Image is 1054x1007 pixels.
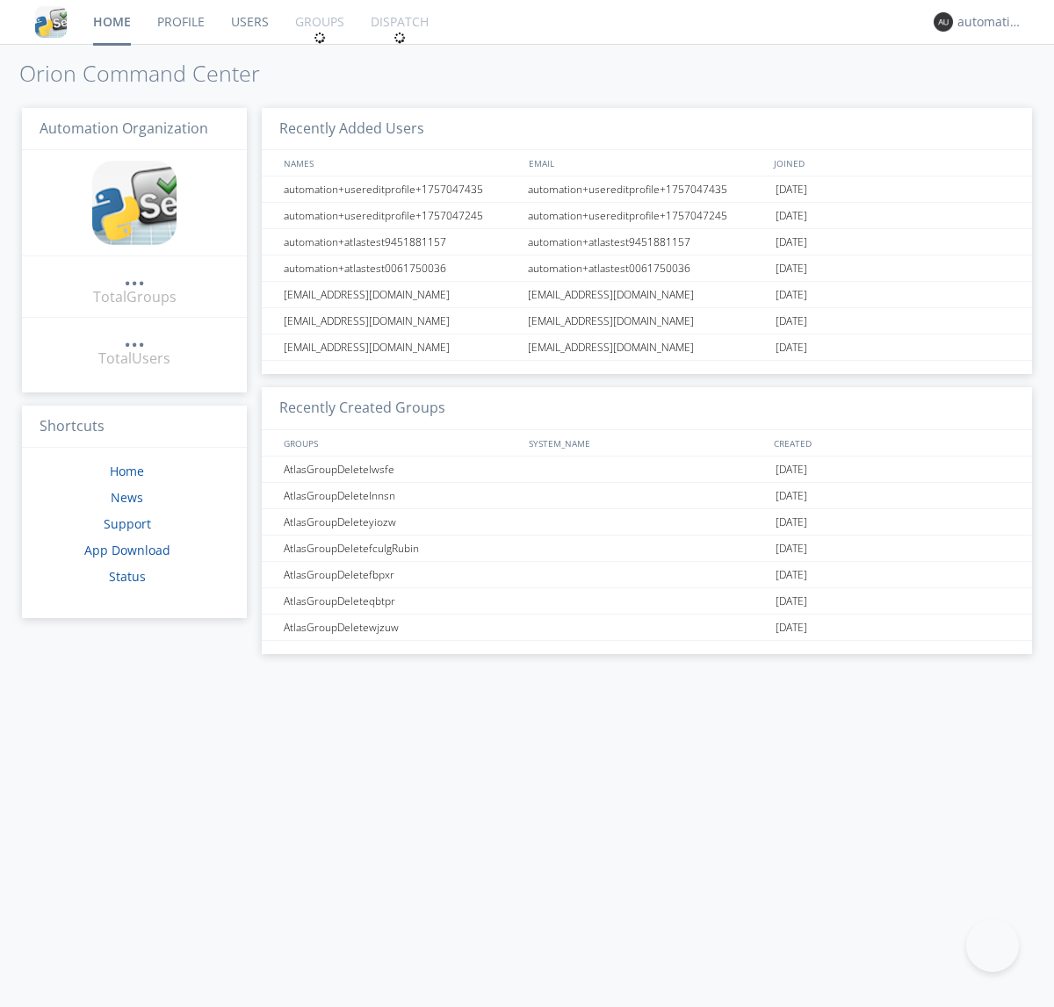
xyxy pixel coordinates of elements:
[523,308,771,334] div: [EMAIL_ADDRESS][DOMAIN_NAME]
[524,430,769,456] div: SYSTEM_NAME
[279,255,523,281] div: automation+atlastest0061750036
[279,334,523,360] div: [EMAIL_ADDRESS][DOMAIN_NAME]
[279,562,523,587] div: AtlasGroupDeletefbpxr
[279,308,523,334] div: [EMAIL_ADDRESS][DOMAIN_NAME]
[393,32,406,44] img: spin.svg
[279,457,523,482] div: AtlasGroupDeletelwsfe
[35,6,67,38] img: cddb5a64eb264b2086981ab96f4c1ba7
[262,615,1032,641] a: AtlasGroupDeletewjzuw[DATE]
[262,203,1032,229] a: automation+usereditprofile+1757047245automation+usereditprofile+1757047245[DATE]
[111,489,143,506] a: News
[776,334,807,361] span: [DATE]
[776,536,807,562] span: [DATE]
[279,282,523,307] div: [EMAIL_ADDRESS][DOMAIN_NAME]
[262,562,1032,588] a: AtlasGroupDeletefbpxr[DATE]
[769,150,1015,176] div: JOINED
[279,483,523,508] div: AtlasGroupDeletelnnsn
[934,12,953,32] img: 373638.png
[262,509,1032,536] a: AtlasGroupDeleteyiozw[DATE]
[776,457,807,483] span: [DATE]
[262,108,1032,151] h3: Recently Added Users
[279,229,523,255] div: automation+atlastest9451881157
[262,536,1032,562] a: AtlasGroupDeletefculgRubin[DATE]
[262,334,1032,361] a: [EMAIL_ADDRESS][DOMAIN_NAME][EMAIL_ADDRESS][DOMAIN_NAME][DATE]
[776,203,807,229] span: [DATE]
[776,229,807,255] span: [DATE]
[124,328,145,346] div: ...
[262,229,1032,255] a: automation+atlastest9451881157automation+atlastest9451881157[DATE]
[523,176,771,202] div: automation+usereditprofile+1757047435
[104,515,151,532] a: Support
[279,150,520,176] div: NAMES
[279,536,523,561] div: AtlasGroupDeletefculgRubin
[524,150,769,176] div: EMAIL
[523,203,771,228] div: automation+usereditprofile+1757047245
[776,588,807,615] span: [DATE]
[523,255,771,281] div: automation+atlastest0061750036
[262,483,1032,509] a: AtlasGroupDeletelnnsn[DATE]
[523,282,771,307] div: [EMAIL_ADDRESS][DOMAIN_NAME]
[262,457,1032,483] a: AtlasGroupDeletelwsfe[DATE]
[279,588,523,614] div: AtlasGroupDeleteqbtpr
[262,308,1032,334] a: [EMAIL_ADDRESS][DOMAIN_NAME][EMAIL_ADDRESS][DOMAIN_NAME][DATE]
[776,615,807,641] span: [DATE]
[262,255,1032,282] a: automation+atlastest0061750036automation+atlastest0061750036[DATE]
[776,509,807,536] span: [DATE]
[262,282,1032,308] a: [EMAIL_ADDRESS][DOMAIN_NAME][EMAIL_ADDRESS][DOMAIN_NAME][DATE]
[776,483,807,509] span: [DATE]
[776,255,807,282] span: [DATE]
[98,349,170,369] div: Total Users
[776,282,807,308] span: [DATE]
[769,430,1015,456] div: CREATED
[966,919,1019,972] iframe: Toggle Customer Support
[279,203,523,228] div: automation+usereditprofile+1757047245
[776,562,807,588] span: [DATE]
[279,615,523,640] div: AtlasGroupDeletewjzuw
[124,267,145,284] div: ...
[314,32,326,44] img: spin.svg
[957,13,1023,31] div: automation+atlas0011
[776,176,807,203] span: [DATE]
[92,161,177,245] img: cddb5a64eb264b2086981ab96f4c1ba7
[262,176,1032,203] a: automation+usereditprofile+1757047435automation+usereditprofile+1757047435[DATE]
[279,430,520,456] div: GROUPS
[279,509,523,535] div: AtlasGroupDeleteyiozw
[523,229,771,255] div: automation+atlastest9451881157
[523,334,771,360] div: [EMAIL_ADDRESS][DOMAIN_NAME]
[262,588,1032,615] a: AtlasGroupDeleteqbtpr[DATE]
[279,176,523,202] div: automation+usereditprofile+1757047435
[262,387,1032,430] h3: Recently Created Groups
[93,287,177,307] div: Total Groups
[124,267,145,287] a: ...
[776,308,807,334] span: [DATE]
[124,328,145,349] a: ...
[84,542,170,558] a: App Download
[22,406,247,449] h3: Shortcuts
[109,568,146,585] a: Status
[110,463,144,479] a: Home
[40,119,208,138] span: Automation Organization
